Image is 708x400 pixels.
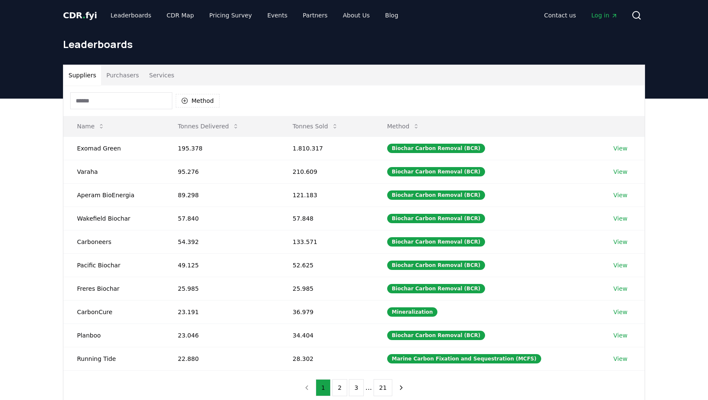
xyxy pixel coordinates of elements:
span: Log in [591,11,618,20]
a: View [614,144,628,153]
div: Biochar Carbon Removal (BCR) [387,214,485,223]
td: 1.810.317 [279,136,374,160]
td: 54.392 [164,230,279,253]
button: 3 [349,379,364,396]
a: Leaderboards [104,8,158,23]
td: Exomad Green [63,136,164,160]
a: View [614,191,628,199]
a: CDR Map [160,8,201,23]
div: Biochar Carbon Removal (BCR) [387,190,485,200]
td: 121.183 [279,183,374,207]
button: 2 [332,379,347,396]
td: 25.985 [279,277,374,300]
button: Services [144,65,180,85]
button: next page [394,379,408,396]
div: Biochar Carbon Removal (BCR) [387,167,485,176]
td: Running Tide [63,347,164,370]
div: Biochar Carbon Removal (BCR) [387,284,485,293]
button: 21 [374,379,392,396]
td: Aperam BioEnergia [63,183,164,207]
td: 23.191 [164,300,279,323]
td: 95.276 [164,160,279,183]
a: View [614,308,628,316]
a: View [614,284,628,293]
td: Varaha [63,160,164,183]
div: Biochar Carbon Removal (BCR) [387,331,485,340]
div: Mineralization [387,307,438,317]
td: 52.625 [279,253,374,277]
button: 1 [316,379,331,396]
button: Name [70,118,111,135]
td: 34.404 [279,323,374,347]
td: 28.302 [279,347,374,370]
td: Carboneers [63,230,164,253]
li: ... [365,383,372,393]
button: Tonnes Sold [286,118,345,135]
a: View [614,355,628,363]
div: Biochar Carbon Removal (BCR) [387,237,485,247]
td: CarbonCure [63,300,164,323]
td: Wakefield Biochar [63,207,164,230]
a: Pricing Survey [203,8,259,23]
a: View [614,331,628,340]
a: CDR.fyi [63,9,97,21]
span: CDR fyi [63,10,97,20]
td: 22.880 [164,347,279,370]
div: Biochar Carbon Removal (BCR) [387,144,485,153]
nav: Main [537,8,625,23]
span: . [83,10,86,20]
a: View [614,238,628,246]
button: Suppliers [63,65,101,85]
td: 49.125 [164,253,279,277]
a: Partners [296,8,334,23]
td: Pacific Biochar [63,253,164,277]
td: 36.979 [279,300,374,323]
a: Contact us [537,8,583,23]
nav: Main [104,8,405,23]
a: Log in [585,8,625,23]
a: Events [260,8,294,23]
td: 195.378 [164,136,279,160]
div: Marine Carbon Fixation and Sequestration (MCFS) [387,354,541,363]
button: Method [380,118,427,135]
td: 210.609 [279,160,374,183]
a: View [614,167,628,176]
h1: Leaderboards [63,37,645,51]
td: 23.046 [164,323,279,347]
td: 89.298 [164,183,279,207]
div: Biochar Carbon Removal (BCR) [387,261,485,270]
td: 57.840 [164,207,279,230]
a: Blog [378,8,405,23]
a: About Us [336,8,377,23]
td: Freres Biochar [63,277,164,300]
button: Tonnes Delivered [171,118,246,135]
td: Planboo [63,323,164,347]
a: View [614,261,628,270]
td: 133.571 [279,230,374,253]
a: View [614,214,628,223]
td: 57.848 [279,207,374,230]
button: Purchasers [101,65,144,85]
td: 25.985 [164,277,279,300]
button: Method [176,94,220,108]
